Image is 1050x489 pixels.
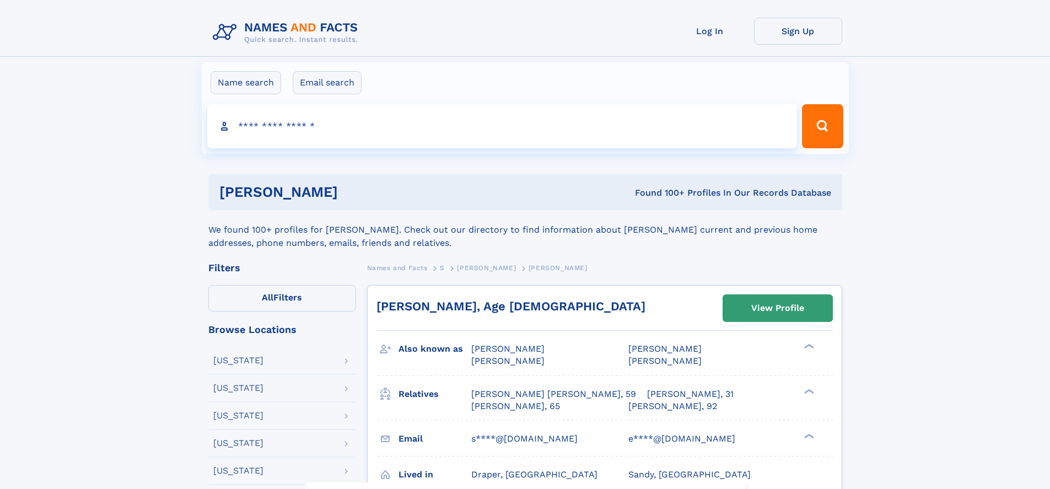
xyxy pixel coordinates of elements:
span: Sandy, [GEOGRAPHIC_DATA] [628,469,751,480]
div: ❯ [801,388,815,395]
label: Filters [208,285,356,311]
span: Draper, [GEOGRAPHIC_DATA] [471,469,597,480]
div: Browse Locations [208,325,356,335]
div: [US_STATE] [213,384,263,393]
div: [US_STATE] [213,411,263,420]
div: We found 100+ profiles for [PERSON_NAME]. Check out our directory to find information about [PERS... [208,210,842,250]
a: [PERSON_NAME], 92 [628,400,717,412]
span: All [262,292,273,303]
label: Name search [211,71,281,94]
div: Found 100+ Profiles In Our Records Database [486,187,831,199]
a: [PERSON_NAME] [PERSON_NAME], 59 [471,388,636,400]
div: [US_STATE] [213,439,263,448]
h3: Also known as [399,340,471,358]
input: search input [207,104,798,148]
span: [PERSON_NAME] [529,264,588,272]
div: View Profile [751,295,804,321]
span: [PERSON_NAME] [628,343,702,354]
a: [PERSON_NAME], Age [DEMOGRAPHIC_DATA] [376,299,645,313]
span: S [440,264,445,272]
div: Filters [208,263,356,273]
h3: Lived in [399,465,471,484]
div: ❯ [801,343,815,350]
a: Names and Facts [367,261,428,275]
div: [US_STATE] [213,356,263,365]
a: [PERSON_NAME], 65 [471,400,560,412]
h3: Email [399,429,471,448]
a: [PERSON_NAME] [457,261,516,275]
img: Logo Names and Facts [208,18,367,47]
a: Log In [666,18,754,45]
h3: Relatives [399,385,471,404]
h1: [PERSON_NAME] [219,185,487,199]
a: Sign Up [754,18,842,45]
span: [PERSON_NAME] [471,356,545,366]
span: [PERSON_NAME] [628,356,702,366]
button: Search Button [802,104,843,148]
label: Email search [293,71,362,94]
div: [US_STATE] [213,466,263,475]
a: [PERSON_NAME], 31 [647,388,734,400]
a: S [440,261,445,275]
div: ❯ [801,432,815,439]
span: [PERSON_NAME] [471,343,545,354]
span: [PERSON_NAME] [457,264,516,272]
a: View Profile [723,295,832,321]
